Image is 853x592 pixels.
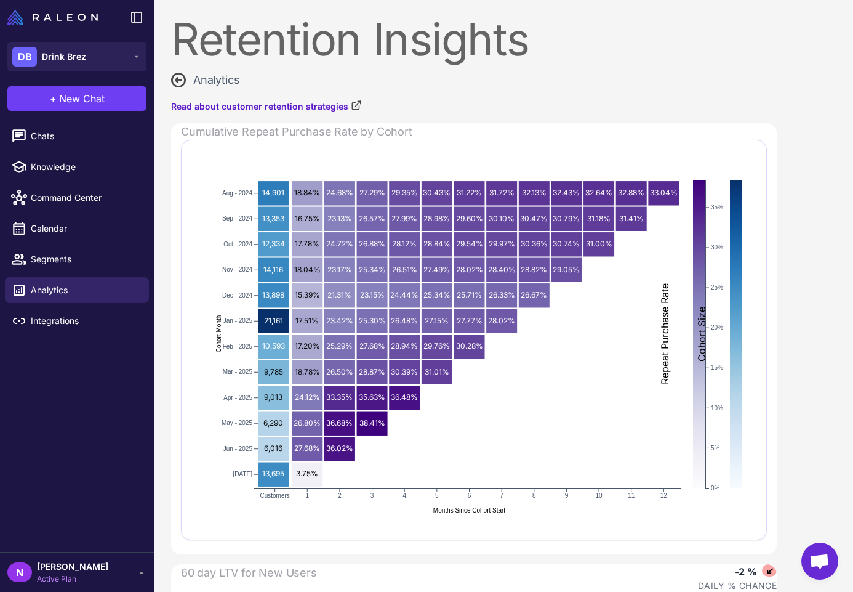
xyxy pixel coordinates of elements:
text: 24.12% [295,392,320,402]
text: 23.13% [327,213,352,222]
text: 27.29% [359,188,385,197]
text: 31.00% [586,239,612,248]
text: 29.97% [489,239,515,248]
button: DBDrink Brez [7,42,146,71]
text: 9 [565,492,569,499]
text: 13,353 [262,213,284,222]
text: May - 2025 [222,420,252,426]
text: 24.44% [390,290,418,299]
text: 27.77% [457,315,483,325]
a: Analytics [5,277,149,303]
text: 27.15% [425,315,449,325]
text: 9,785 [264,367,283,376]
div: -2 % [735,564,757,579]
text: 23.42% [326,315,353,325]
text: 30.10% [489,213,515,222]
text: 7 [500,492,503,499]
div: 60 day LTV for New Users [181,564,317,581]
text: 12 [660,492,668,499]
img: Raleon Logo [7,10,98,25]
text: 36.48% [391,392,418,402]
text: 12,334 [262,239,285,248]
a: Knowledge [5,154,149,180]
text: 18.78% [295,367,320,376]
text: Customers [260,492,289,499]
text: 25.34% [423,290,451,299]
span: Segments [31,253,139,266]
text: 4 [402,492,406,499]
text: 14,116 [263,264,283,274]
text: Dec - 2024 [222,291,252,298]
span: + [50,91,57,106]
text: 20% [711,324,723,331]
text: Cohort Month [215,315,222,352]
text: 30.79% [553,213,580,222]
text: 31.01% [425,367,449,376]
text: Nov - 2024 [222,266,252,273]
text: 27.99% [391,213,417,222]
text: 33.04% [650,188,678,197]
text: 2 [338,492,342,499]
text: 6,290 [263,418,283,427]
text: 29.05% [553,264,580,274]
text: 11 [628,492,635,499]
text: 26.80% [294,418,321,427]
text: 27.68% [359,341,385,351]
text: 26.50% [326,367,353,376]
text: 23.15% [360,290,385,299]
text: 21,161 [264,315,283,325]
text: 28.94% [391,341,418,351]
text: 27.49% [423,264,450,274]
text: 25% [711,284,723,291]
text: 26.48% [391,315,418,325]
text: 18.04% [294,264,321,274]
span: Analytics [193,71,239,88]
text: 6 [468,492,471,499]
text: 29.35% [391,188,418,197]
text: 25.34% [359,264,386,274]
text: 30.36% [521,239,548,248]
a: Integrations [5,308,149,334]
a: Read about customer retention strategies [171,100,362,113]
span: Active Plan [37,574,108,585]
text: 10% [711,404,723,411]
text: [DATE] [233,471,253,477]
text: Repeat Purchase Rate [659,283,671,384]
text: Aug - 2024 [222,189,252,196]
text: 13,898 [262,290,284,299]
text: 27.68% [294,444,320,453]
text: 30.74% [553,239,580,248]
text: 17.51% [295,315,319,325]
text: 32.64% [585,188,612,197]
text: 1 [306,492,310,499]
text: 24.72% [326,239,353,248]
text: 30.43% [423,188,451,197]
text: 26.67% [521,290,547,299]
text: 32.13% [522,188,547,197]
text: 28.12% [392,239,417,248]
text: 26.88% [359,239,385,248]
text: Jan - 2025 [223,317,253,324]
text: 28.40% [488,264,516,274]
div: N [7,562,32,582]
text: 32.43% [553,188,580,197]
text: 3 [370,492,374,499]
div: Cumulative Repeat Purchase Rate by Cohort [181,123,777,140]
text: 33.35% [326,392,353,402]
text: 35.63% [359,392,385,402]
text: Mar - 2025 [223,368,253,375]
text: 32.88% [618,188,644,197]
text: 0% [711,484,720,491]
text: 18.84% [294,188,320,197]
text: 28.84% [423,239,451,248]
text: 5 [435,492,439,499]
text: Feb - 2025 [223,343,253,349]
text: 31.18% [587,213,611,222]
text: 36.02% [326,444,353,453]
span: Knowledge [31,160,139,174]
span: Drink Brez [42,50,86,63]
text: Jun - 2025 [223,445,253,452]
text: 21.31% [327,290,351,299]
text: 8 [532,492,536,499]
text: 25.71% [457,290,482,299]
